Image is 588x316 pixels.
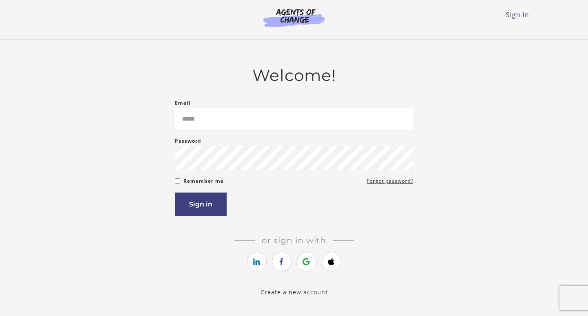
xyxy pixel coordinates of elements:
[175,193,227,216] button: Sign in
[175,98,191,108] label: Email
[175,136,201,146] label: Password
[175,66,413,85] h2: Welcome!
[272,252,292,271] a: https://courses.thinkific.com/users/auth/facebook?ss%5Breferral%5D=&ss%5Buser_return_to%5D=&ss%5B...
[247,252,267,271] a: https://courses.thinkific.com/users/auth/linkedin?ss%5Breferral%5D=&ss%5Buser_return_to%5D=&ss%5B...
[261,288,328,296] a: Create a new account
[322,252,341,271] a: https://courses.thinkific.com/users/auth/apple?ss%5Breferral%5D=&ss%5Buser_return_to%5D=&ss%5Bvis...
[367,176,413,186] a: Forgot password?
[183,176,224,186] label: Remember me
[255,8,333,27] img: Agents of Change Logo
[506,10,529,19] a: Sign In
[255,235,333,245] span: Or sign in with
[297,252,316,271] a: https://courses.thinkific.com/users/auth/google?ss%5Breferral%5D=&ss%5Buser_return_to%5D=&ss%5Bvi...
